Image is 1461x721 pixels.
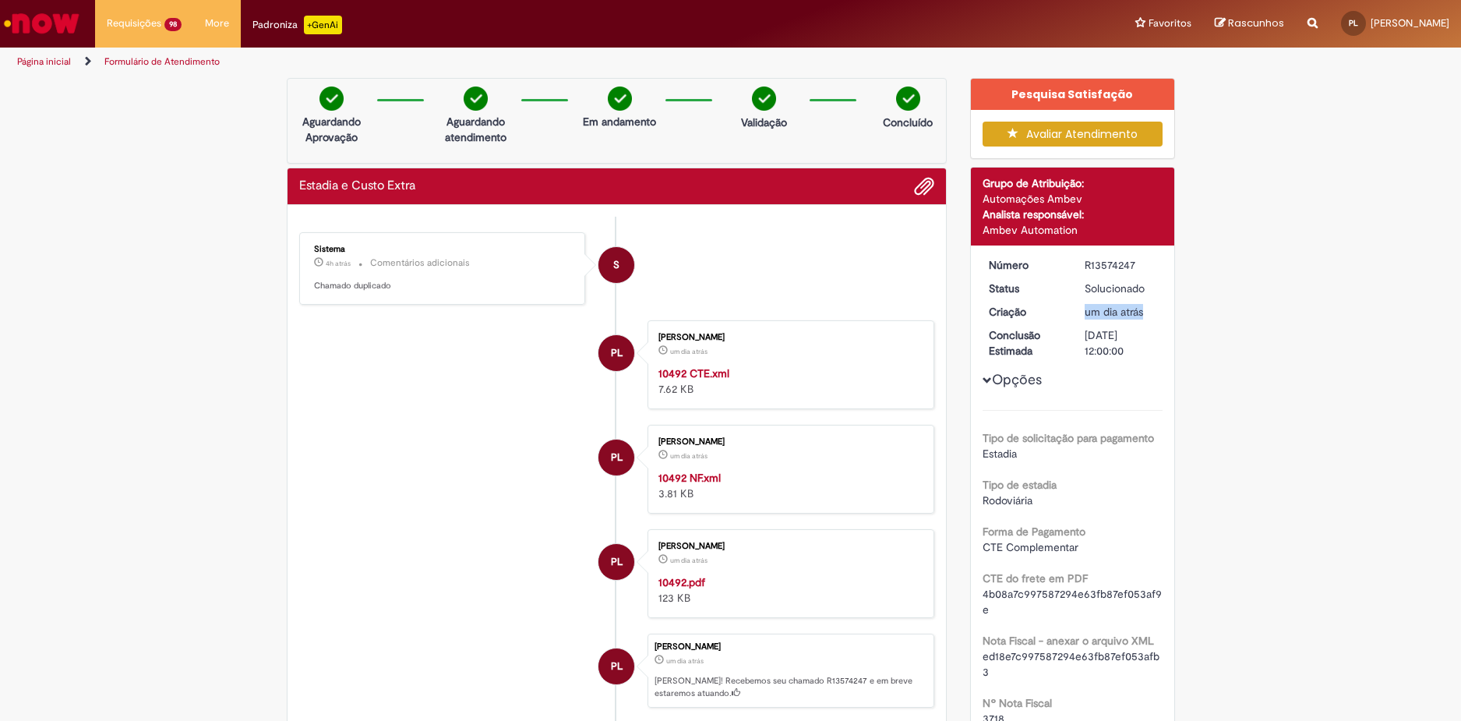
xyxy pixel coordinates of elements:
[658,574,918,606] div: 123 KB
[658,575,705,589] a: 10492.pdf
[598,335,634,371] div: PABLO LOPES
[670,347,708,356] time: 28/09/2025 19:44:55
[464,87,488,111] img: check-circle-green.png
[1149,16,1191,31] span: Favoritos
[2,8,82,39] img: ServiceNow
[1085,304,1157,320] div: 28/09/2025 19:45:57
[983,587,1162,617] span: 4b08a7c997587294e63fb87ef053af9e
[977,304,1073,320] dt: Criação
[658,542,918,551] div: [PERSON_NAME]
[611,334,623,372] span: PL
[370,256,470,270] small: Comentários adicionais
[299,634,935,709] li: PABLO LOPES
[299,179,415,193] h2: Estadia e Custo Extra Histórico de tíquete
[1228,16,1284,30] span: Rascunhos
[670,556,708,565] time: 28/09/2025 19:44:35
[752,87,776,111] img: check-circle-green.png
[670,451,708,461] span: um dia atrás
[598,440,634,475] div: PABLO LOPES
[319,87,344,111] img: check-circle-green.png
[252,16,342,34] div: Padroniza
[326,259,351,268] time: 30/09/2025 08:05:31
[598,649,634,684] div: PABLO LOPES
[670,451,708,461] time: 28/09/2025 19:44:46
[983,191,1163,207] div: Automações Ambev
[977,257,1073,273] dt: Número
[977,327,1073,359] dt: Conclusão Estimada
[1085,257,1157,273] div: R13574247
[983,540,1078,554] span: CTE Complementar
[977,281,1073,296] dt: Status
[883,115,933,130] p: Concluído
[608,87,632,111] img: check-circle-green.png
[611,439,623,476] span: PL
[983,525,1085,539] b: Forma de Pagamento
[666,656,704,666] time: 28/09/2025 19:45:57
[914,176,934,196] button: Adicionar anexos
[314,245,573,254] div: Sistema
[304,16,342,34] p: +GenAi
[983,222,1163,238] div: Ambev Automation
[983,122,1163,147] button: Avaliar Atendimento
[583,114,656,129] p: Em andamento
[314,280,573,292] p: Chamado duplicado
[438,114,513,145] p: Aguardando atendimento
[983,447,1017,461] span: Estadia
[1215,16,1284,31] a: Rascunhos
[655,642,926,652] div: [PERSON_NAME]
[104,55,220,68] a: Formulário de Atendimento
[655,675,926,699] p: [PERSON_NAME]! Recebemos seu chamado R13574247 e em breve estaremos atuando.
[658,437,918,447] div: [PERSON_NAME]
[17,55,71,68] a: Página inicial
[613,246,619,284] span: S
[1371,16,1449,30] span: [PERSON_NAME]
[1085,305,1143,319] span: um dia atrás
[294,114,369,145] p: Aguardando Aprovação
[983,571,1088,585] b: CTE do frete em PDF
[896,87,920,111] img: check-circle-green.png
[107,16,161,31] span: Requisições
[164,18,182,31] span: 98
[983,649,1159,679] span: ed18e7c997587294e63fb87ef053afb3
[598,247,634,283] div: System
[658,366,729,380] a: 10492 CTE.xml
[12,48,962,76] ul: Trilhas de página
[1085,281,1157,296] div: Solucionado
[670,347,708,356] span: um dia atrás
[983,207,1163,222] div: Analista responsável:
[741,115,787,130] p: Validação
[971,79,1174,110] div: Pesquisa Satisfação
[658,471,721,485] a: 10492 NF.xml
[983,478,1057,492] b: Tipo de estadia
[983,431,1154,445] b: Tipo de solicitação para pagamento
[670,556,708,565] span: um dia atrás
[983,175,1163,191] div: Grupo de Atribuição:
[658,366,918,397] div: 7.62 KB
[326,259,351,268] span: 4h atrás
[666,656,704,666] span: um dia atrás
[658,470,918,501] div: 3.81 KB
[658,333,918,342] div: [PERSON_NAME]
[983,493,1032,507] span: Rodoviária
[611,543,623,581] span: PL
[205,16,229,31] span: More
[983,634,1154,648] b: Nota Fiscal - anexar o arquivo XML
[598,544,634,580] div: PABLO LOPES
[983,696,1052,710] b: Nº Nota Fiscal
[611,648,623,685] span: PL
[1349,18,1358,28] span: PL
